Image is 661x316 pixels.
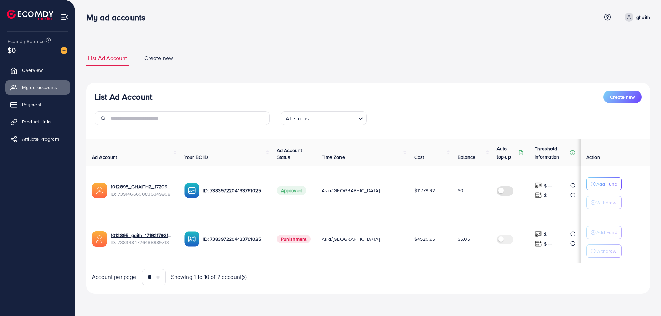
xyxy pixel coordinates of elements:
[414,154,424,161] span: Cost
[281,111,367,125] div: Search for option
[61,13,69,21] img: menu
[22,84,57,91] span: My ad accounts
[92,231,107,247] img: ic-ads-acc.e4c84228.svg
[22,101,41,108] span: Payment
[61,47,67,54] img: image
[535,240,542,247] img: top-up amount
[596,198,616,207] p: Withdraw
[458,236,470,242] span: $5.05
[458,187,463,194] span: $0
[5,115,70,129] a: Product Links
[603,91,642,103] button: Create new
[458,154,476,161] span: Balance
[95,92,152,102] h3: List Ad Account
[610,94,635,100] span: Create new
[414,187,435,194] span: $11779.92
[322,236,380,242] span: Asia/[GEOGRAPHIC_DATA]
[5,98,70,111] a: Payment
[544,240,553,248] p: $ ---
[5,63,70,77] a: Overview
[586,244,622,258] button: Withdraw
[284,113,310,123] span: All status
[497,144,517,161] p: Auto top-up
[184,183,199,198] img: ic-ba-acc.ded83a64.svg
[632,285,656,311] iframe: Chat
[8,38,45,45] span: Ecomdy Balance
[322,154,345,161] span: Time Zone
[111,232,173,239] a: 1012895_gaith_1719217931077
[144,54,173,62] span: Create new
[277,235,311,243] span: Punishment
[111,183,173,190] a: 1012895_GHAITH2_1720959940127
[92,183,107,198] img: ic-ads-acc.e4c84228.svg
[8,45,16,55] span: $0
[596,247,616,255] p: Withdraw
[88,54,127,62] span: List Ad Account
[535,192,542,199] img: top-up amount
[171,273,247,281] span: Showing 1 To 10 of 2 account(s)
[535,182,542,189] img: top-up amount
[414,236,435,242] span: $4520.95
[544,182,553,190] p: $ ---
[596,180,617,188] p: Add Fund
[535,230,542,238] img: top-up amount
[622,13,650,22] a: ghaith
[586,177,622,190] button: Add Fund
[586,154,600,161] span: Action
[111,239,173,246] span: ID: 7383984726488989713
[86,12,151,22] h3: My ad accounts
[5,132,70,146] a: Affiliate Program
[7,10,53,20] img: logo
[111,183,173,197] div: <span class='underline'>1012895_GHAITH2_1720959940127</span></br>7391466600836349968
[22,67,43,74] span: Overview
[586,196,622,209] button: Withdraw
[111,232,173,246] div: <span class='underline'>1012895_gaith_1719217931077</span></br>7383984726488989713
[5,80,70,94] a: My ad accounts
[22,135,59,142] span: Affiliate Program
[535,144,568,161] p: Threshold information
[311,112,356,123] input: Search for option
[277,147,302,161] span: Ad Account Status
[203,186,265,195] p: ID: 7383972204133761025
[92,154,117,161] span: Ad Account
[544,230,553,238] p: $ ---
[596,228,617,237] p: Add Fund
[544,191,553,199] p: $ ---
[322,187,380,194] span: Asia/[GEOGRAPHIC_DATA]
[92,273,136,281] span: Account per page
[184,154,208,161] span: Your BC ID
[22,118,52,125] span: Product Links
[184,231,199,247] img: ic-ba-acc.ded83a64.svg
[636,13,650,21] p: ghaith
[203,235,265,243] p: ID: 7383972204133761025
[586,226,622,239] button: Add Fund
[111,190,173,197] span: ID: 7391466600836349968
[277,186,306,195] span: Approved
